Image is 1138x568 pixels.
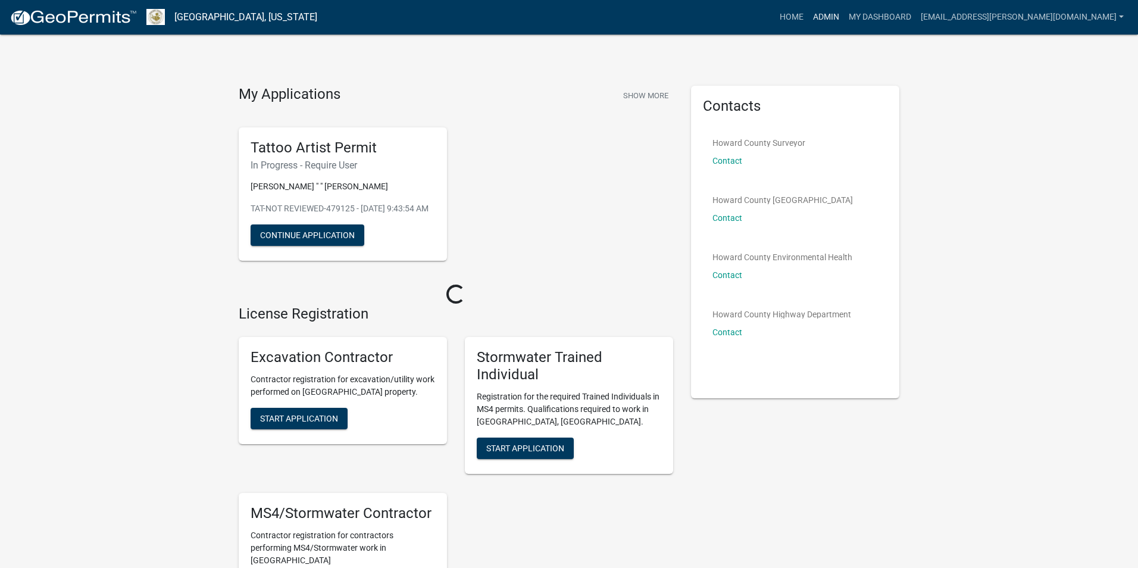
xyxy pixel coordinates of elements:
p: TAT-NOT REVIEWED-479125 - [DATE] 9:43:54 AM [251,202,435,215]
p: Contractor registration for excavation/utility work performed on [GEOGRAPHIC_DATA] property. [251,373,435,398]
p: Howard County [GEOGRAPHIC_DATA] [712,196,853,204]
p: Howard County Highway Department [712,310,851,319]
p: Contractor registration for contractors performing MS4/Stormwater work in [GEOGRAPHIC_DATA] [251,529,435,567]
p: [PERSON_NAME] " " [PERSON_NAME] [251,180,435,193]
button: Start Application [477,438,574,459]
a: Contact [712,156,742,166]
a: Contact [712,327,742,337]
h5: Tattoo Artist Permit [251,139,435,157]
p: Registration for the required Trained Individuals in MS4 permits. Qualifications required to work... [477,391,661,428]
h5: Excavation Contractor [251,349,435,366]
span: Start Application [260,414,338,423]
a: [GEOGRAPHIC_DATA], [US_STATE] [174,7,317,27]
a: [EMAIL_ADDRESS][PERSON_NAME][DOMAIN_NAME] [916,6,1128,29]
img: Howard County, Indiana [146,9,165,25]
h6: In Progress - Require User [251,160,435,171]
button: Start Application [251,408,348,429]
a: Admin [808,6,844,29]
a: Home [775,6,808,29]
h5: MS4/Stormwater Contractor [251,505,435,522]
span: Start Application [486,443,564,452]
button: Show More [618,86,673,105]
p: Howard County Surveyor [712,139,805,147]
p: Howard County Environmental Health [712,253,852,261]
h5: Stormwater Trained Individual [477,349,661,383]
button: Continue Application [251,224,364,246]
a: Contact [712,270,742,280]
h5: Contacts [703,98,887,115]
h4: My Applications [239,86,340,104]
h4: License Registration [239,305,673,323]
a: Contact [712,213,742,223]
a: My Dashboard [844,6,916,29]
